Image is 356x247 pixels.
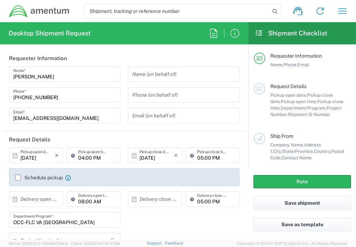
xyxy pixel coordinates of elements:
[147,241,165,245] a: Support
[9,136,50,143] h2: Request Details
[282,155,312,160] span: Contact Name
[284,62,298,67] span: Phone,
[281,105,327,111] span: Department/Program,
[253,218,351,231] button: Save as template
[270,62,284,67] span: Name,
[237,240,347,247] span: Copyright © [DATE]-[DATE] Agistix Inc., All Rights Reserved
[84,4,270,18] input: Shipment, tracking or reference number
[9,5,70,18] img: dyncorp
[253,197,351,210] button: Save shipment
[281,99,317,104] span: Pickup open time,
[270,142,304,147] span: Company Name,
[9,29,91,38] h2: Desktop Shipment Request
[9,241,68,246] span: Server: 2025.21.0-769a9a7b8c3
[288,112,330,117] span: Shipment ID Number
[55,150,59,161] i: ×
[270,133,293,139] span: Ship From
[270,92,307,98] span: Pickup open date,
[9,55,67,62] h2: Requester Information
[165,241,183,245] a: Feedback
[298,62,309,67] span: Email
[174,150,178,161] i: ×
[253,175,351,188] button: Rate
[255,29,327,38] h2: Shipment Checklist
[282,149,314,154] span: State/Province,
[270,83,307,89] span: Request Details
[270,53,322,59] span: Requester Information
[15,175,63,180] label: Schedule pickup
[273,149,282,154] span: City,
[71,241,120,246] span: Client: 2025.21.0-7d7479b
[314,149,331,154] span: Country,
